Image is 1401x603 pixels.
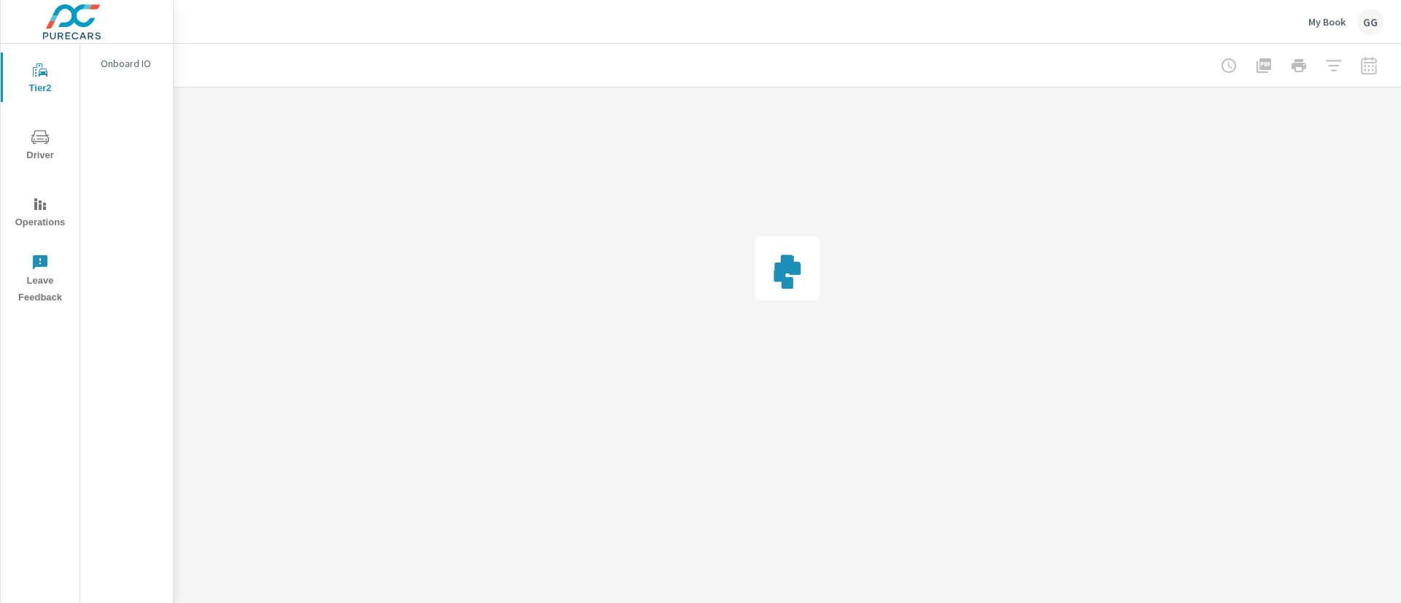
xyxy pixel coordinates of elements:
[5,195,75,231] span: Operations
[1,44,80,312] div: nav menu
[101,56,161,71] p: Onboard IO
[5,61,75,97] span: Tier2
[80,52,173,74] div: Onboard IO
[5,254,75,306] span: Leave Feedback
[1357,9,1383,35] div: GG
[1308,15,1346,28] p: My Book
[5,128,75,164] span: Driver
